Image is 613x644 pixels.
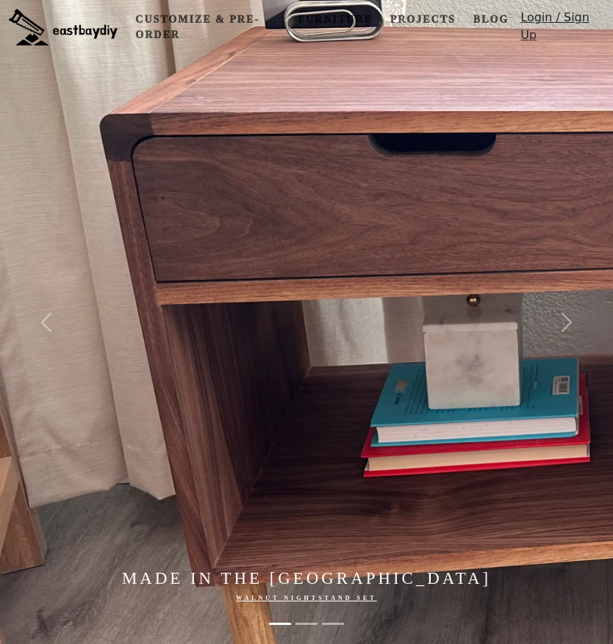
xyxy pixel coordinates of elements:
[467,6,515,33] a: Blog
[295,615,318,632] button: Japanese-Style Limited Edition
[520,9,604,48] a: Login / Sign Up
[92,568,521,588] h4: Made in the [GEOGRAPHIC_DATA]
[292,6,378,33] a: Furniture
[322,615,344,632] button: Made in the Bay Area
[269,615,291,632] button: Made in the Bay Area
[9,9,118,46] img: eastbaydiy
[236,595,376,601] a: Walnut Nightstand Set
[384,6,462,33] a: Projects
[129,6,286,48] a: Customize & Pre-order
